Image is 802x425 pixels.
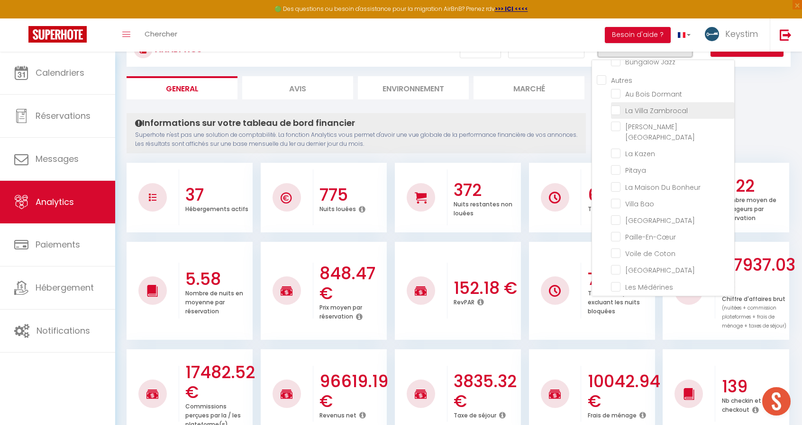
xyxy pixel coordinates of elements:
li: General [127,76,237,99]
a: >>> ICI <<<< [495,5,528,13]
h4: Informations sur votre tableau de bord financier [135,118,577,128]
h3: 117937.03 € [722,255,787,295]
h3: 3.22 [722,176,787,196]
span: Calendriers [36,67,84,79]
img: Super Booking [28,26,87,43]
img: NO IMAGE [549,285,561,297]
h3: 67.57 % [588,185,653,205]
p: Superhote n'est pas une solution de comptabilité. La fonction Analytics vous permet d'avoir une v... [135,131,577,149]
p: Taux d'occupation [588,203,642,213]
li: Marché [474,76,584,99]
span: Au Bois Dormant [625,89,682,99]
p: Taxe de séjour [454,409,496,419]
span: Notifications [36,325,90,336]
a: ... Keystim [698,18,770,52]
span: La Maison Du Bonheur [625,183,701,192]
span: Keystim [725,28,758,40]
h3: 10042.94 € [588,372,653,411]
span: Analytics [36,196,74,208]
div: Ouvrir le chat [762,387,791,416]
h3: 74.30 % [588,269,653,289]
h3: 848.47 € [319,264,384,303]
li: Avis [242,76,353,99]
p: Nuits louées [319,203,356,213]
p: Prix moyen par réservation [319,301,362,320]
span: (nuitées + commission plateformes + frais de ménage + taxes de séjour) [722,304,786,329]
span: Réservations [36,110,91,122]
p: Nombre moyen de voyageurs par réservation [722,194,776,222]
span: Villa Bao [625,199,654,209]
h3: 372 [454,180,519,200]
p: Frais de ménage [588,409,637,419]
h3: 139 [722,377,787,397]
button: Besoin d'aide ? [605,27,671,43]
h3: 5.58 [185,269,250,289]
p: Revenus net [319,409,356,419]
span: Hébergement [36,282,94,293]
p: Nombre de nuits en moyenne par réservation [185,287,243,315]
p: Nuits restantes non louées [454,198,512,217]
p: Chiffre d'affaires brut [722,293,786,330]
span: [PERSON_NAME][GEOGRAPHIC_DATA] [625,122,695,142]
img: NO IMAGE [149,194,156,201]
img: logout [780,29,792,41]
p: Hébergements actifs [185,203,248,213]
p: RevPAR [454,296,474,306]
img: ... [705,27,719,41]
span: Les Médérines [625,283,673,292]
h3: 37 [185,185,250,205]
p: Taux d'occupation en excluant les nuits bloquées [588,287,651,315]
h3: 152.18 € [454,278,519,298]
h3: 17482.52 € [185,363,250,402]
span: Messages [36,153,79,165]
h3: 3835.32 € [454,372,519,411]
p: Nb checkin et checkout [722,395,761,414]
h3: 96619.19 € [319,372,384,411]
h3: 775 [319,185,384,205]
span: Bungalow Jazz [625,57,675,67]
span: Paiements [36,239,80,250]
span: Chercher [145,29,177,39]
li: Environnement [358,76,469,99]
span: [GEOGRAPHIC_DATA] [625,216,695,225]
a: Chercher [137,18,184,52]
